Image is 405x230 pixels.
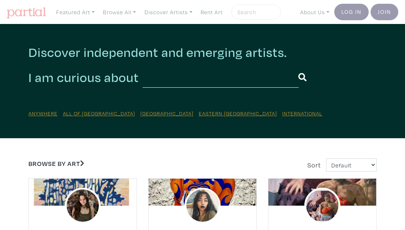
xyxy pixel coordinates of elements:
[199,110,277,117] a: Eastern [GEOGRAPHIC_DATA]
[185,188,220,224] img: phpThumb.php
[63,110,135,117] a: All of [GEOGRAPHIC_DATA]
[28,69,139,86] h2: I am curious about
[28,110,58,117] a: Anywhere
[197,4,226,20] a: Rent Art
[140,110,194,117] a: [GEOGRAPHIC_DATA]
[28,159,84,168] a: Browse by Art
[65,188,101,224] img: phpThumb.php
[304,188,340,224] img: phpThumb.php
[237,7,274,17] input: Search
[282,110,322,117] a: International
[307,161,321,169] span: Sort
[100,4,139,20] a: Browse All
[28,44,377,60] h2: Discover independent and emerging artists.
[53,4,98,20] a: Featured Art
[141,4,196,20] a: Discover Artists
[297,4,333,20] a: About Us
[334,4,369,20] a: Log In
[371,4,398,20] a: Join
